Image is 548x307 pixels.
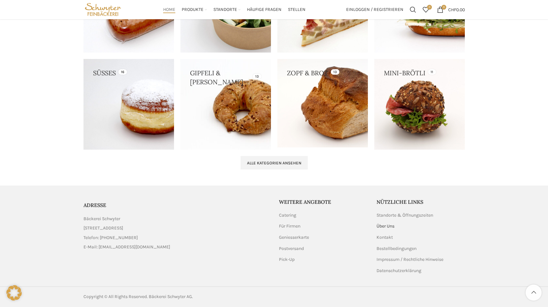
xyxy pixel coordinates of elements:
[526,285,542,301] a: Scroll to top button
[279,256,295,263] a: Pick-Up
[377,245,417,252] a: Bestellbedingungen
[288,3,306,16] a: Stellen
[279,234,310,241] a: Geniesserkarte
[182,3,207,16] a: Produkte
[377,198,465,205] h5: Nützliche Links
[247,7,282,13] span: Häufige Fragen
[377,223,395,229] a: Über Uns
[247,3,282,16] a: Häufige Fragen
[377,234,393,241] a: Kontakt
[163,7,175,13] span: Home
[441,5,446,10] span: 0
[83,234,269,241] a: List item link
[288,7,306,13] span: Stellen
[346,7,403,12] span: Einloggen / Registrieren
[448,7,456,12] span: CHF
[377,212,434,219] a: Standorte & Öffnungszeiten
[377,256,444,263] a: Impressum / Rechtliche Hinweise
[163,3,175,16] a: Home
[182,7,203,13] span: Produkte
[448,7,465,12] bdi: 0.00
[434,3,468,16] a: 0 CHF0.00
[213,7,237,13] span: Standorte
[83,225,123,232] span: [STREET_ADDRESS]
[279,223,301,229] a: Für Firmen
[213,3,241,16] a: Standorte
[279,245,305,252] a: Postversand
[343,3,407,16] a: Einloggen / Registrieren
[279,198,367,205] h5: Weitere Angebote
[427,5,432,10] span: 0
[377,268,422,274] a: Datenschutzerklärung
[241,156,308,170] a: Alle Kategorien ansehen
[83,6,123,12] a: Site logo
[407,3,419,16] a: Suchen
[279,212,297,219] a: Catering
[419,3,432,16] a: 0
[83,202,106,208] span: ADRESSE
[83,293,271,300] div: Copyright © All Rights Reserved. Bäckerei Schwyter AG.
[247,161,301,166] span: Alle Kategorien ansehen
[83,215,120,222] span: Bäckerei Schwyter
[126,3,343,16] div: Main navigation
[83,244,269,251] a: List item link
[419,3,432,16] div: Meine Wunschliste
